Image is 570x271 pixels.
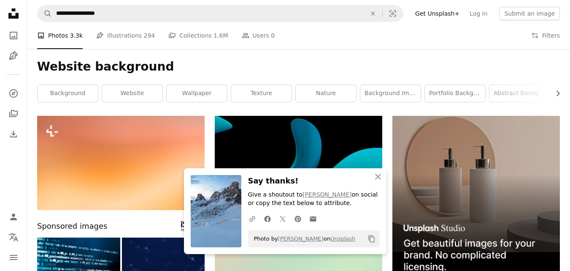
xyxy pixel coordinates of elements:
a: Collections [5,105,22,122]
img: a black background with a blue abstract design [215,116,382,210]
button: Copy to clipboard [365,232,379,246]
a: background image [360,85,421,102]
form: Find visuals sitewide [37,5,403,22]
img: a blurry orange and yellow background with a white border [37,116,205,210]
a: Explore [5,85,22,102]
a: Share over email [305,210,321,227]
h3: Say thanks! [248,175,380,187]
a: Illustrations 294 [96,22,155,49]
a: texture [231,85,292,102]
a: a black background with a blue abstract design [215,159,382,167]
button: Language [5,229,22,246]
button: Clear [364,5,382,22]
span: 294 [144,31,155,40]
a: Illustrations [5,47,22,64]
a: [PERSON_NAME] [303,191,351,198]
p: Give a shoutout to on social or copy the text below to attribute. [248,191,380,208]
a: Share on Facebook [260,210,275,227]
button: Search Unsplash [38,5,52,22]
button: Visual search [383,5,403,22]
a: Photos [5,27,22,44]
a: a blurry orange and yellow background with a white border [37,159,205,167]
span: Sponsored images [37,220,107,233]
a: abstract background [489,85,550,102]
button: scroll list to the right [550,85,560,102]
a: Log in / Sign up [5,208,22,225]
button: Menu [5,249,22,266]
span: Photo by on [250,232,356,246]
a: Unsplash [330,235,355,242]
a: Share on Pinterest [290,210,305,227]
a: [PERSON_NAME] [278,235,324,242]
button: Submit an image [499,7,560,20]
a: Get Unsplash+ [410,7,465,20]
a: Collections 1.6M [168,22,228,49]
a: nature [296,85,356,102]
a: website [102,85,162,102]
span: 1.6M [213,31,228,40]
a: wallpaper [167,85,227,102]
a: Users 0 [242,22,275,49]
a: background [38,85,98,102]
a: a blurry image of a blue and green background [215,263,382,271]
a: Log in [465,7,492,20]
a: portfolio background [425,85,485,102]
a: Download History [5,126,22,142]
h1: Website background [37,59,560,74]
span: 0 [271,31,275,40]
a: Share on Twitter [275,210,290,227]
button: Filters [531,22,560,49]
